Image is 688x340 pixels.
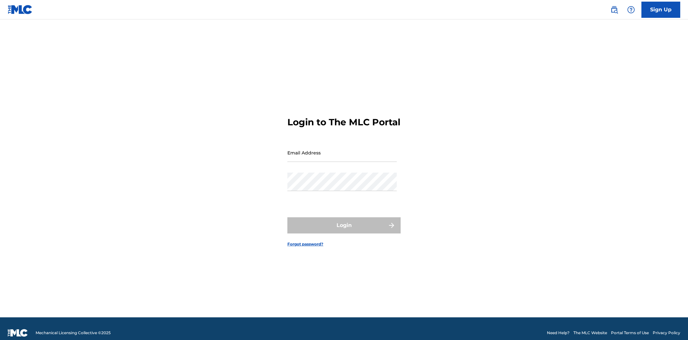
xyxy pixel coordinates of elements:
[627,6,635,14] img: help
[653,330,680,336] a: Privacy Policy
[287,117,400,128] h3: Login to The MLC Portal
[625,3,638,16] div: Help
[8,5,33,14] img: MLC Logo
[608,3,621,16] a: Public Search
[573,330,607,336] a: The MLC Website
[641,2,680,18] a: Sign Up
[36,330,111,336] span: Mechanical Licensing Collective © 2025
[287,241,323,247] a: Forgot password?
[610,6,618,14] img: search
[611,330,649,336] a: Portal Terms of Use
[547,330,570,336] a: Need Help?
[8,329,28,337] img: logo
